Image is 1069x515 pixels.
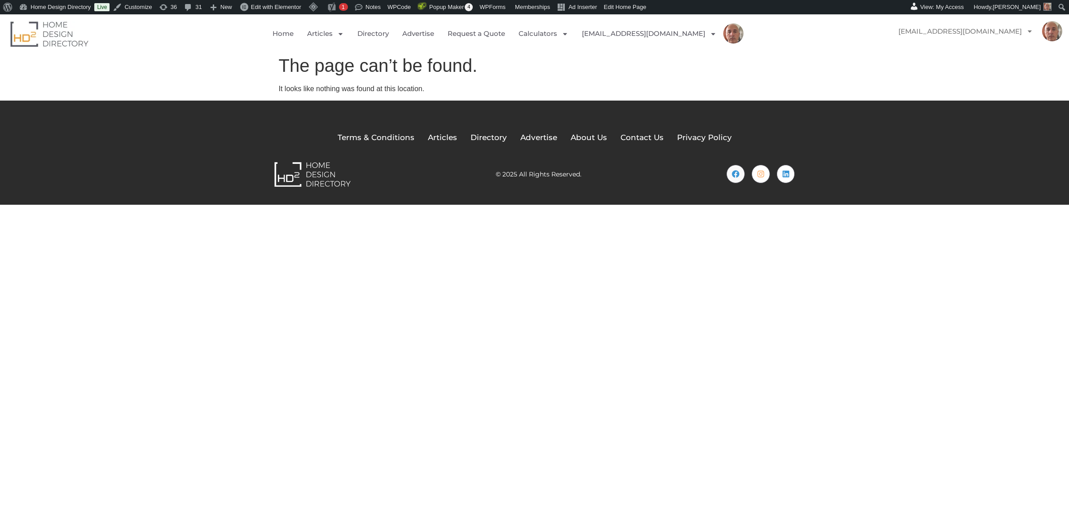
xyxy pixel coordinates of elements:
a: Advertise [402,23,434,44]
h1: The page can’t be found. [279,55,791,76]
a: Directory [471,132,507,144]
a: Live [94,3,110,11]
a: Privacy Policy [677,132,732,144]
span: 1 [342,4,345,10]
a: Articles [307,23,344,44]
img: Mark Czernkowski [1042,21,1062,41]
a: [EMAIL_ADDRESS][DOMAIN_NAME] [889,21,1042,42]
a: About Us [571,132,607,144]
a: Request a Quote [448,23,505,44]
a: Home [273,23,294,44]
span: 4 [465,3,473,11]
nav: Menu [889,21,1062,42]
a: Articles [428,132,457,144]
a: Contact Us [620,132,664,144]
a: Calculators [519,23,568,44]
a: Directory [357,23,389,44]
nav: Menu [216,23,800,44]
img: Mark Czernkowski [723,23,743,44]
a: Terms & Conditions [338,132,414,144]
a: Advertise [520,132,557,144]
span: [PERSON_NAME] [993,4,1041,10]
h2: © 2025 All Rights Reserved. [496,171,581,177]
span: Edit with Elementor [251,4,301,10]
p: It looks like nothing was found at this location. [279,84,791,94]
a: [EMAIL_ADDRESS][DOMAIN_NAME] [582,23,717,44]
